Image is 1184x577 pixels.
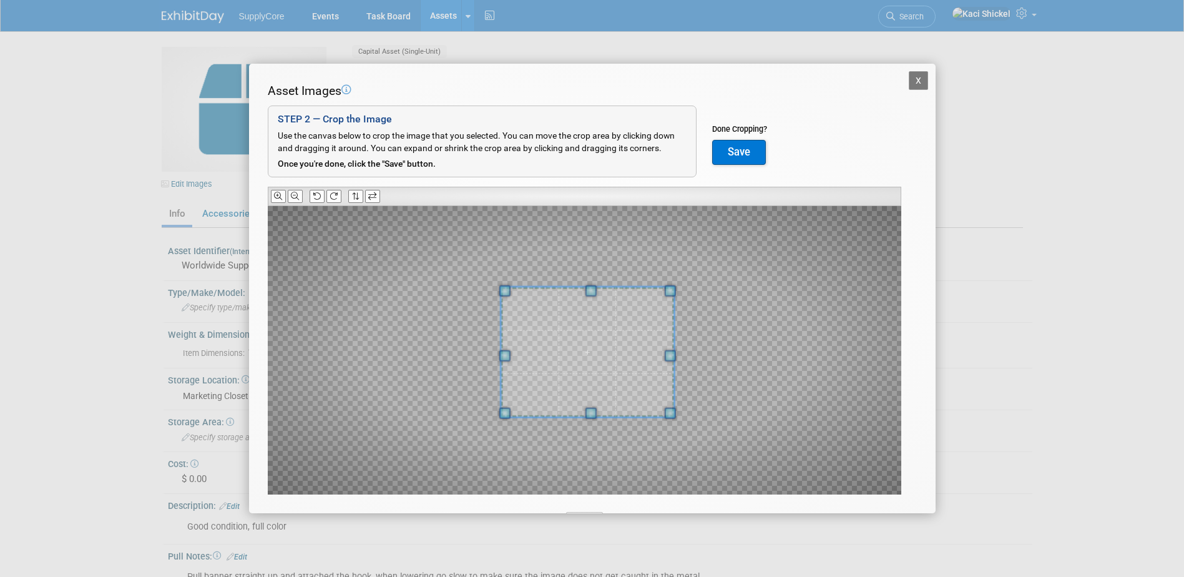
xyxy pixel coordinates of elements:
[288,190,303,203] button: Zoom Out
[365,190,380,203] button: Flip Horizontally
[278,112,687,127] div: STEP 2 — Crop the Image
[268,82,901,100] div: Asset Images
[712,124,767,135] div: Done Cropping?
[712,140,766,165] button: Save
[348,190,363,203] button: Flip Vertically
[310,190,325,203] button: Rotate Counter-clockwise
[909,71,929,90] button: X
[326,190,341,203] button: Rotate Clockwise
[278,131,675,153] span: Use the canvas below to crop the image that you selected. You can move the crop area by clicking ...
[566,512,603,528] button: Cancel
[278,158,687,170] div: Once you're done, click the "Save" button.
[271,190,286,203] button: Zoom In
